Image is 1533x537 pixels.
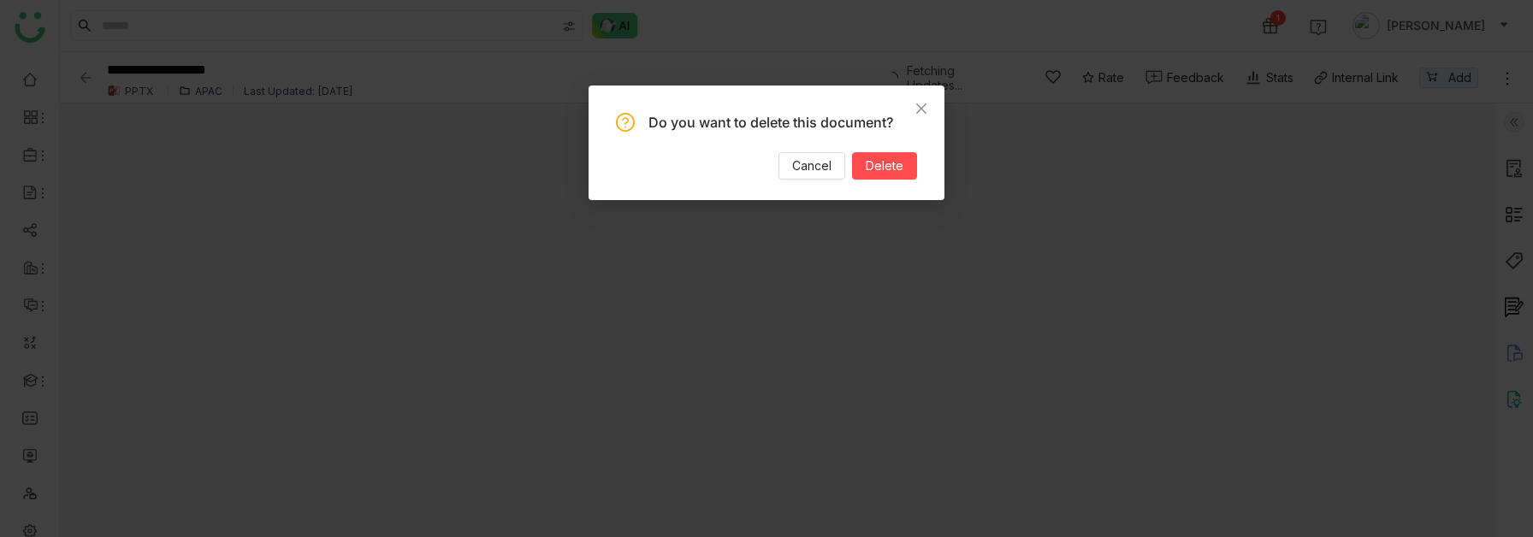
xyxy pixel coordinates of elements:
span: Cancel [792,156,832,175]
span: Delete [866,156,903,175]
button: Cancel [778,152,845,180]
button: Delete [852,152,917,180]
button: Close [898,86,944,132]
span: Do you want to delete this document? [648,114,893,131]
